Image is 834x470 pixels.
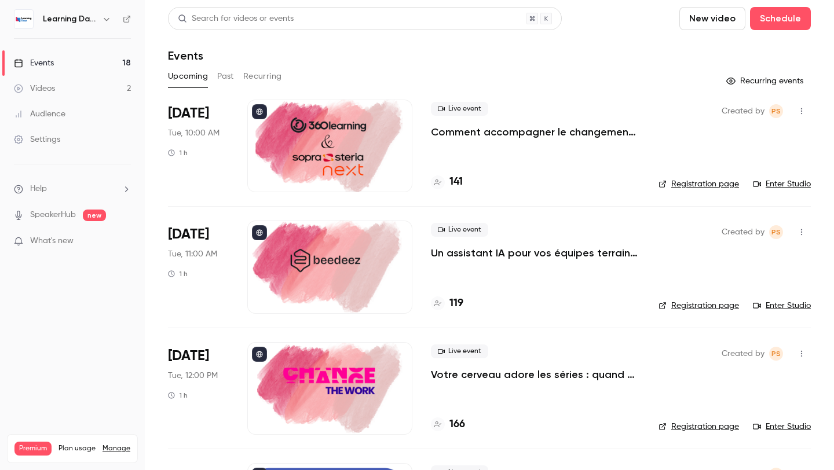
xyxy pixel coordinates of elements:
[168,148,188,157] div: 1 h
[753,421,811,432] a: Enter Studio
[168,100,229,192] div: Oct 7 Tue, 10:00 AM (Europe/Paris)
[168,370,218,381] span: Tue, 12:00 PM
[14,442,52,456] span: Premium
[769,225,783,239] span: Prad Selvarajah
[431,125,640,139] a: Comment accompagner le changement avec le skills-based learning ?
[168,221,229,313] div: Oct 7 Tue, 11:00 AM (Europe/Paris)
[14,57,54,69] div: Events
[431,102,488,116] span: Live event
[431,417,465,432] a: 166
[168,104,209,123] span: [DATE]
[722,225,765,239] span: Created by
[449,174,463,190] h4: 141
[168,225,209,244] span: [DATE]
[771,225,781,239] span: PS
[217,67,234,86] button: Past
[14,10,33,28] img: Learning Days
[659,178,739,190] a: Registration page
[750,7,811,30] button: Schedule
[721,72,811,90] button: Recurring events
[431,246,640,260] a: Un assistant IA pour vos équipes terrain : former, accompagner et transformer l’expérience apprenant
[769,347,783,361] span: Prad Selvarajah
[14,134,60,145] div: Settings
[58,444,96,453] span: Plan usage
[431,223,488,237] span: Live event
[168,391,188,400] div: 1 h
[14,108,65,120] div: Audience
[449,296,463,311] h4: 119
[103,444,130,453] a: Manage
[14,183,131,195] li: help-dropdown-opener
[753,300,811,311] a: Enter Studio
[168,248,217,260] span: Tue, 11:00 AM
[168,347,209,365] span: [DATE]
[431,174,463,190] a: 141
[679,7,745,30] button: New video
[30,235,74,247] span: What's new
[753,178,811,190] a: Enter Studio
[722,347,765,361] span: Created by
[168,127,220,139] span: Tue, 10:00 AM
[771,104,781,118] span: PS
[168,269,188,278] div: 1 h
[769,104,783,118] span: Prad Selvarajah
[431,344,488,358] span: Live event
[722,104,765,118] span: Created by
[168,342,229,435] div: Oct 7 Tue, 12:00 PM (Europe/Paris)
[117,236,131,247] iframe: Noticeable Trigger
[178,13,294,25] div: Search for videos or events
[431,296,463,311] a: 119
[243,67,282,86] button: Recurring
[30,209,76,221] a: SpeakerHub
[168,49,203,63] h1: Events
[168,67,208,86] button: Upcoming
[771,347,781,361] span: PS
[14,83,55,94] div: Videos
[30,183,47,195] span: Help
[43,13,97,25] h6: Learning Days
[659,421,739,432] a: Registration page
[659,300,739,311] a: Registration page
[83,210,106,221] span: new
[449,417,465,432] h4: 166
[431,368,640,381] a: Votre cerveau adore les séries : quand les neurosciences rencontrent la formation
